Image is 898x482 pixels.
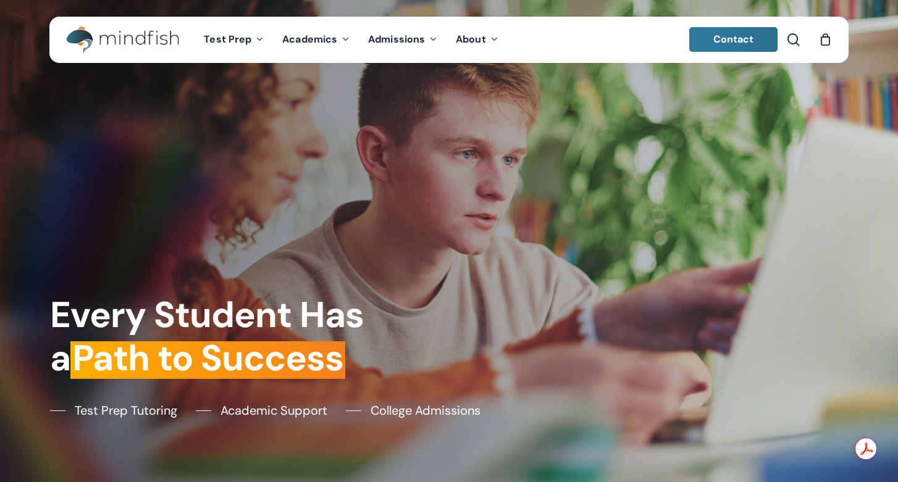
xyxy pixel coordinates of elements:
nav: Main Menu [195,17,507,63]
a: Academic Support [196,401,327,420]
span: Test Prep [204,33,251,46]
a: Contact [689,27,778,52]
span: Academics [282,33,337,46]
a: Test Prep Tutoring [50,401,177,420]
span: Academic Support [220,401,327,420]
a: College Admissions [346,401,480,420]
h1: Every Student Has a [50,294,441,380]
span: Admissions [368,33,425,46]
span: College Admissions [371,401,480,420]
span: About [456,33,486,46]
span: Test Prep Tutoring [75,401,177,420]
a: About [447,35,508,45]
em: Path to Success [70,334,345,381]
header: Main Menu [49,17,849,63]
span: Contact [713,33,754,46]
a: Admissions [359,35,447,45]
a: Academics [273,35,359,45]
a: Test Prep [195,35,273,45]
